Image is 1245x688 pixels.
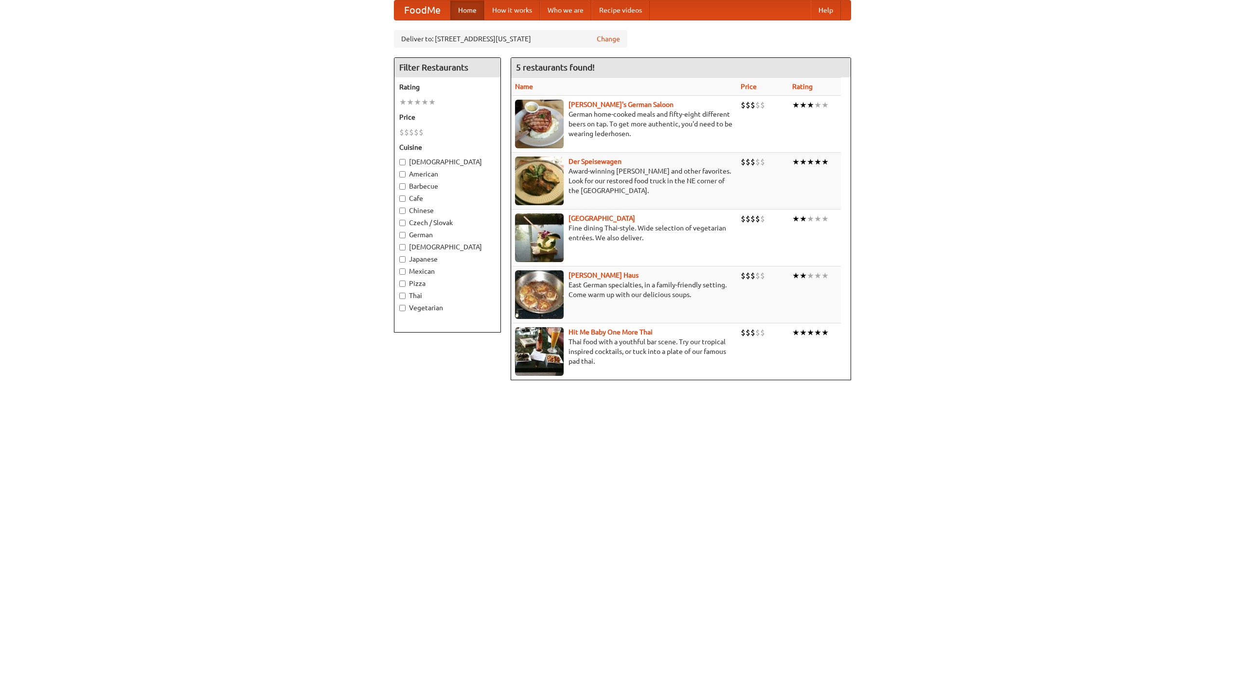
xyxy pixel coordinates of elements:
li: $ [755,100,760,110]
label: [DEMOGRAPHIC_DATA] [399,242,496,252]
input: [DEMOGRAPHIC_DATA] [399,244,406,250]
li: ★ [792,327,800,338]
li: $ [755,327,760,338]
li: ★ [421,97,428,107]
li: $ [399,127,404,138]
img: babythai.jpg [515,327,564,376]
p: Award-winning [PERSON_NAME] and other favorites. Look for our restored food truck in the NE corne... [515,166,733,195]
li: ★ [807,270,814,281]
label: Vegetarian [399,303,496,313]
input: Pizza [399,281,406,287]
li: $ [746,327,750,338]
li: $ [750,213,755,224]
input: Vegetarian [399,305,406,311]
h5: Rating [399,82,496,92]
li: $ [750,270,755,281]
input: Barbecue [399,183,406,190]
ng-pluralize: 5 restaurants found! [516,63,595,72]
a: [PERSON_NAME]'s German Saloon [569,101,674,108]
li: $ [750,100,755,110]
li: $ [760,327,765,338]
label: Chinese [399,206,496,215]
h4: Filter Restaurants [394,58,500,77]
input: Czech / Slovak [399,220,406,226]
div: Deliver to: [STREET_ADDRESS][US_STATE] [394,30,627,48]
li: ★ [800,157,807,167]
li: $ [760,270,765,281]
li: $ [741,157,746,167]
a: Home [450,0,484,20]
a: Rating [792,83,813,90]
li: $ [414,127,419,138]
li: ★ [807,157,814,167]
li: $ [760,100,765,110]
label: Thai [399,291,496,300]
li: $ [746,213,750,224]
a: Recipe videos [591,0,650,20]
li: $ [419,127,424,138]
li: ★ [821,157,829,167]
input: Thai [399,293,406,299]
a: [GEOGRAPHIC_DATA] [569,214,635,222]
li: $ [404,127,409,138]
li: ★ [814,100,821,110]
li: ★ [414,97,421,107]
li: ★ [800,100,807,110]
label: [DEMOGRAPHIC_DATA] [399,157,496,167]
a: How it works [484,0,540,20]
input: German [399,232,406,238]
a: Name [515,83,533,90]
label: American [399,169,496,179]
input: Chinese [399,208,406,214]
li: ★ [807,327,814,338]
label: Pizza [399,279,496,288]
input: Japanese [399,256,406,263]
a: Who we are [540,0,591,20]
a: Der Speisewagen [569,158,622,165]
li: ★ [800,327,807,338]
li: $ [746,270,750,281]
li: ★ [792,100,800,110]
img: kohlhaus.jpg [515,270,564,319]
li: ★ [807,100,814,110]
p: Thai food with a youthful bar scene. Try our tropical inspired cocktails, or tuck into a plate of... [515,337,733,366]
li: $ [741,213,746,224]
label: Japanese [399,254,496,264]
li: ★ [814,213,821,224]
label: Cafe [399,194,496,203]
a: [PERSON_NAME] Haus [569,271,639,279]
li: $ [750,157,755,167]
li: $ [741,100,746,110]
label: Mexican [399,266,496,276]
li: $ [755,157,760,167]
li: $ [760,157,765,167]
label: German [399,230,496,240]
li: ★ [814,270,821,281]
li: ★ [821,213,829,224]
h5: Price [399,112,496,122]
li: $ [409,127,414,138]
li: ★ [407,97,414,107]
label: Barbecue [399,181,496,191]
a: FoodMe [394,0,450,20]
li: $ [746,157,750,167]
li: ★ [792,157,800,167]
li: ★ [399,97,407,107]
p: German home-cooked meals and fifty-eight different beers on tap. To get more authentic, you'd nee... [515,109,733,139]
li: ★ [800,213,807,224]
li: ★ [821,100,829,110]
p: East German specialties, in a family-friendly setting. Come warm up with our delicious soups. [515,280,733,300]
li: ★ [800,270,807,281]
label: Czech / Slovak [399,218,496,228]
li: ★ [807,213,814,224]
li: $ [755,213,760,224]
img: satay.jpg [515,213,564,262]
img: esthers.jpg [515,100,564,148]
li: $ [741,270,746,281]
input: [DEMOGRAPHIC_DATA] [399,159,406,165]
p: Fine dining Thai-style. Wide selection of vegetarian entrées. We also deliver. [515,223,733,243]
